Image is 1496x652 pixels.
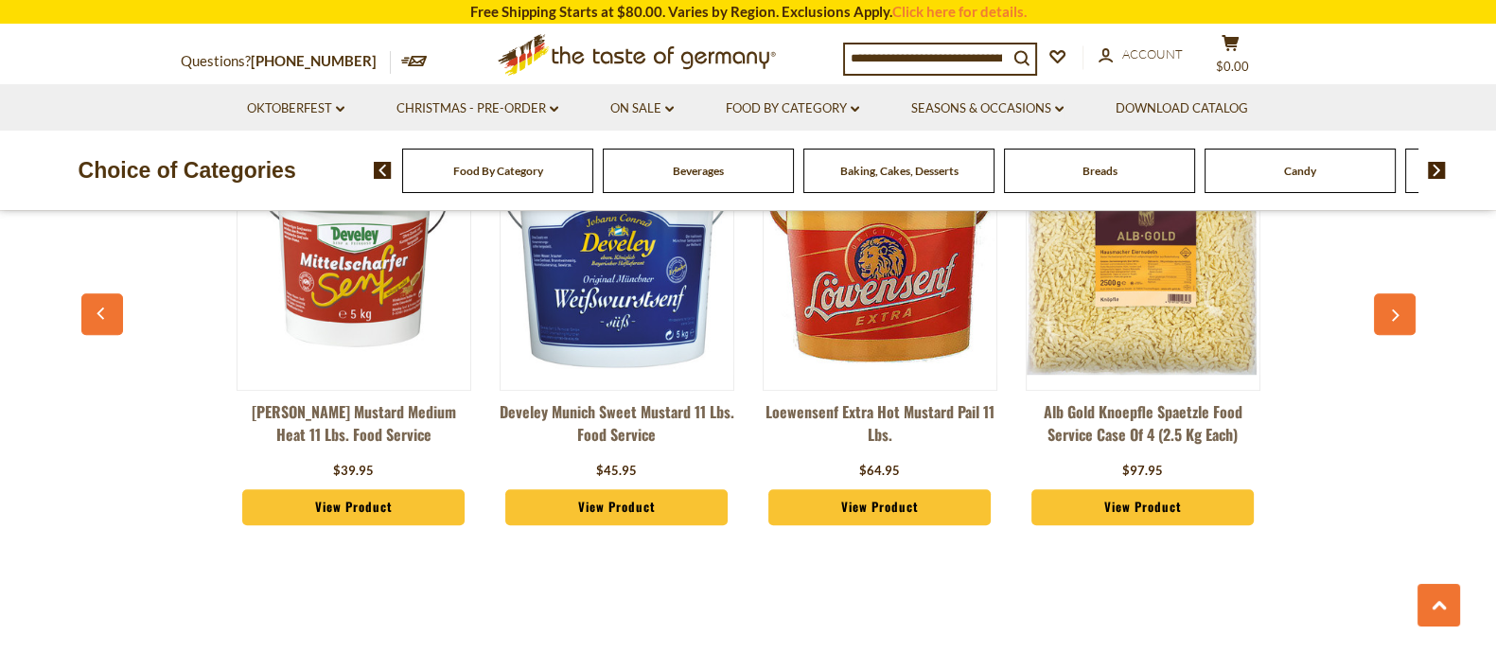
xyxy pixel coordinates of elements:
[1284,164,1316,178] a: Candy
[1203,34,1259,81] button: $0.00
[396,98,558,119] a: Christmas - PRE-ORDER
[1216,59,1249,74] span: $0.00
[333,462,374,481] div: $39.95
[1031,489,1255,525] a: View Product
[1116,98,1248,119] a: Download Catalog
[596,462,637,481] div: $45.95
[763,400,997,457] a: Loewensenf Extra Hot Mustard Pail 11 lbs.
[610,98,674,119] a: On Sale
[764,142,996,375] img: Loewensenf Extra Hot Mustard Pail 11 lbs.
[1122,462,1163,481] div: $97.95
[1026,400,1260,457] a: Alb Gold Knoepfle Spaetzle Food Service Case of 4 (2.5 kg each)
[247,98,344,119] a: Oktoberfest
[374,162,392,179] img: previous arrow
[768,489,992,525] a: View Product
[911,98,1064,119] a: Seasons & Occasions
[1027,142,1259,375] img: Alb Gold Knoepfle Spaetzle Food Service Case of 4 (2.5 kg each)
[840,164,959,178] a: Baking, Cakes, Desserts
[181,49,391,74] p: Questions?
[1099,44,1183,65] a: Account
[501,142,733,375] img: Develey Munich Sweet Mustard 11 lbs. Food Service
[242,489,466,525] a: View Product
[237,400,471,457] a: [PERSON_NAME] Mustard Medium Heat 11 lbs. Food Service
[859,462,900,481] div: $64.95
[238,142,470,375] img: Develey Duesseldorf Mustard Medium Heat 11 lbs. Food Service
[500,400,734,457] a: Develey Munich Sweet Mustard 11 lbs. Food Service
[726,98,859,119] a: Food By Category
[505,489,729,525] a: View Product
[453,164,543,178] a: Food By Category
[251,52,377,69] a: [PHONE_NUMBER]
[673,164,724,178] a: Beverages
[1082,164,1118,178] a: Breads
[1428,162,1446,179] img: next arrow
[892,3,1027,20] a: Click here for details.
[1122,46,1183,62] span: Account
